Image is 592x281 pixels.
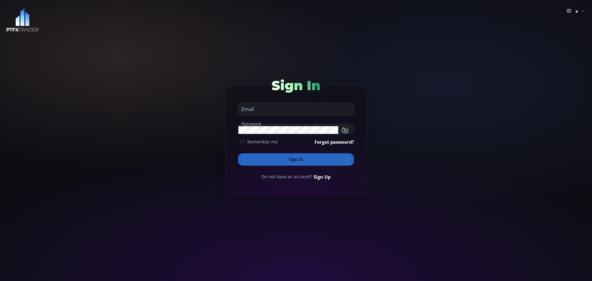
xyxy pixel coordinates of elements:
span: Remember me [247,138,278,145]
div: Do not have an account? [238,173,354,180]
span: Sign In [272,77,320,93]
a: Forgot password? [314,138,354,145]
img: LOGO [6,8,39,32]
button: Sign In [238,153,354,166]
a: Sign Up [314,173,331,180]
